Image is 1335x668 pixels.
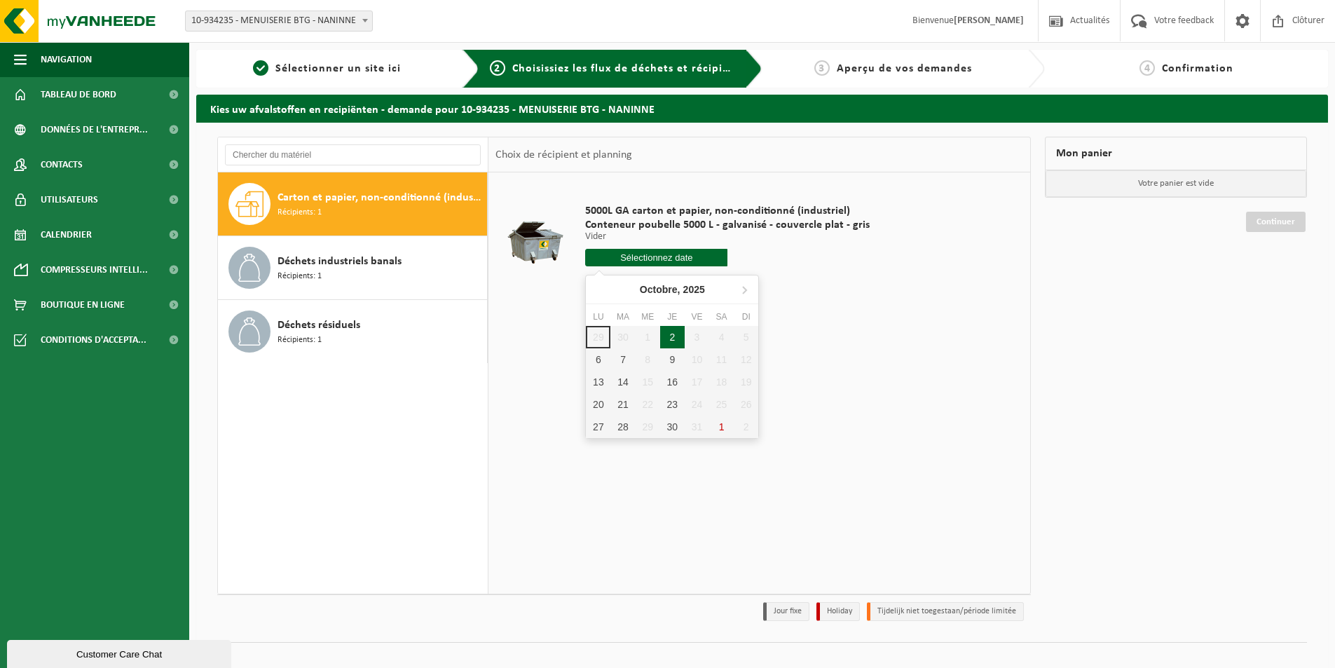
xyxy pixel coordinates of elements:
strong: [PERSON_NAME] [954,15,1024,26]
span: Récipients: 1 [278,206,322,219]
span: Confirmation [1162,63,1233,74]
span: Carton et papier, non-conditionné (industriel) [278,189,484,206]
a: 1Sélectionner un site ici [203,60,451,77]
i: 2025 [683,285,705,294]
li: Holiday [816,602,860,621]
span: Sélectionner un site ici [275,63,401,74]
div: Lu [586,310,610,324]
iframe: chat widget [7,637,234,668]
span: 5000L GA carton et papier, non-conditionné (industriel) [585,204,870,218]
span: Navigation [41,42,92,77]
a: Continuer [1246,212,1306,232]
div: 30 [660,416,685,438]
li: Jour fixe [763,602,809,621]
span: Compresseurs intelli... [41,252,148,287]
span: Données de l'entrepr... [41,112,148,147]
span: Utilisateurs [41,182,98,217]
span: Récipients: 1 [278,334,322,347]
div: Sa [709,310,734,324]
span: Déchets résiduels [278,317,360,334]
p: Vider [585,232,870,242]
div: Octobre, [634,278,711,301]
div: 21 [610,393,635,416]
span: Récipients: 1 [278,270,322,283]
button: Carton et papier, non-conditionné (industriel) Récipients: 1 [218,172,488,236]
span: 4 [1139,60,1155,76]
div: 2 [660,326,685,348]
input: Sélectionnez date [585,249,727,266]
h2: Kies uw afvalstoffen en recipiënten - demande pour 10-934235 - MENUISERIE BTG - NANINNE [196,95,1328,122]
div: Mon panier [1045,137,1307,170]
div: Je [660,310,685,324]
div: 14 [610,371,635,393]
div: Ve [685,310,709,324]
span: Déchets industriels banals [278,253,402,270]
span: Conditions d'accepta... [41,322,146,357]
div: 6 [586,348,610,371]
span: Conteneur poubelle 5000 L - galvanisé - couvercle plat - gris [585,218,870,232]
span: Tableau de bord [41,77,116,112]
div: Choix de récipient et planning [488,137,639,172]
button: Déchets industriels banals Récipients: 1 [218,236,488,300]
span: 10-934235 - MENUISERIE BTG - NANINNE [186,11,372,31]
span: Calendrier [41,217,92,252]
li: Tijdelijk niet toegestaan/période limitée [867,602,1024,621]
p: Votre panier est vide [1046,170,1306,197]
span: 2 [490,60,505,76]
div: 27 [586,416,610,438]
div: 20 [586,393,610,416]
button: Déchets résiduels Récipients: 1 [218,300,488,363]
div: 9 [660,348,685,371]
div: 28 [610,416,635,438]
span: Boutique en ligne [41,287,125,322]
span: Choisissiez les flux de déchets et récipients [512,63,746,74]
input: Chercher du matériel [225,144,481,165]
div: 13 [586,371,610,393]
div: 7 [610,348,635,371]
span: 3 [814,60,830,76]
span: Contacts [41,147,83,182]
span: Aperçu de vos demandes [837,63,972,74]
div: Di [734,310,758,324]
div: 23 [660,393,685,416]
span: 1 [253,60,268,76]
div: Ma [610,310,635,324]
div: 16 [660,371,685,393]
div: Me [636,310,660,324]
span: 10-934235 - MENUISERIE BTG - NANINNE [185,11,373,32]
